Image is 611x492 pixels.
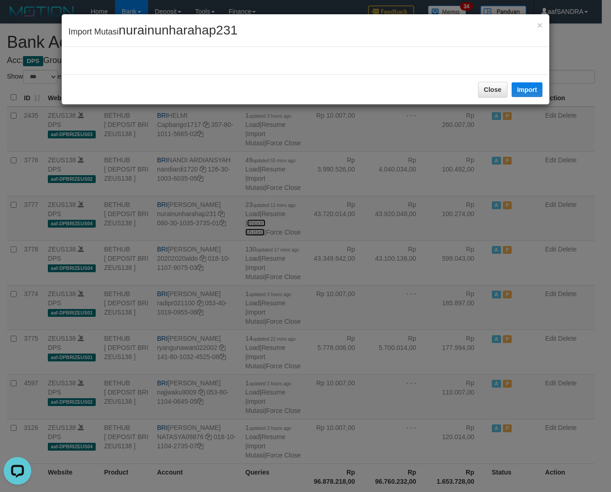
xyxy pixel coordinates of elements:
[537,20,542,30] button: Close
[4,4,31,31] button: Open LiveChat chat widget
[119,23,237,37] span: nurainunharahap231
[512,82,543,97] button: Import
[478,82,507,97] button: Close
[69,27,237,36] span: Import Mutasi
[537,20,542,30] span: ×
